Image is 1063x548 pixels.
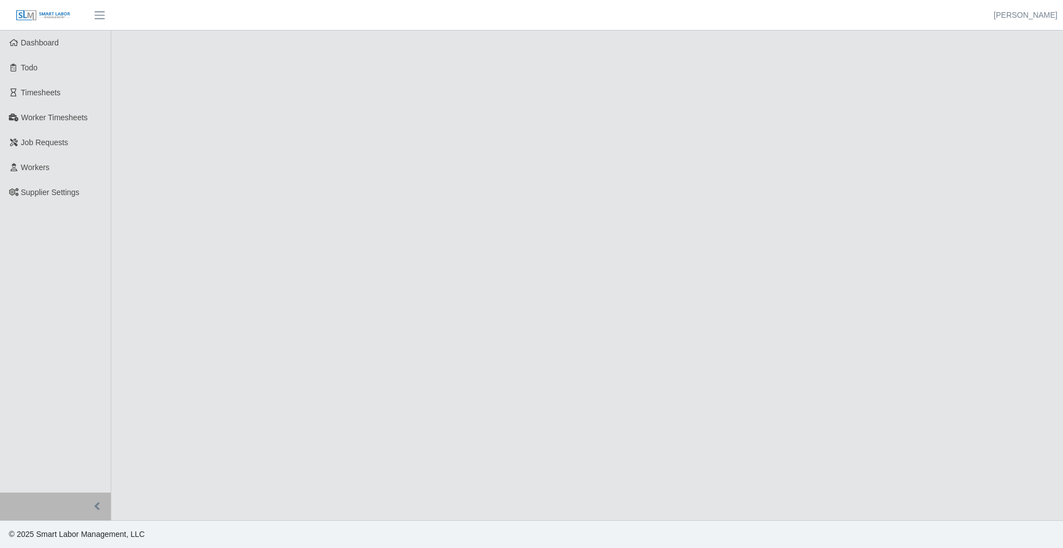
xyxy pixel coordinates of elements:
[21,188,80,197] span: Supplier Settings
[21,88,61,97] span: Timesheets
[994,9,1057,21] a: [PERSON_NAME]
[21,163,50,172] span: Workers
[9,530,145,539] span: © 2025 Smart Labor Management, LLC
[21,113,87,122] span: Worker Timesheets
[21,38,59,47] span: Dashboard
[21,63,38,72] span: Todo
[16,9,71,22] img: SLM Logo
[21,138,69,147] span: Job Requests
